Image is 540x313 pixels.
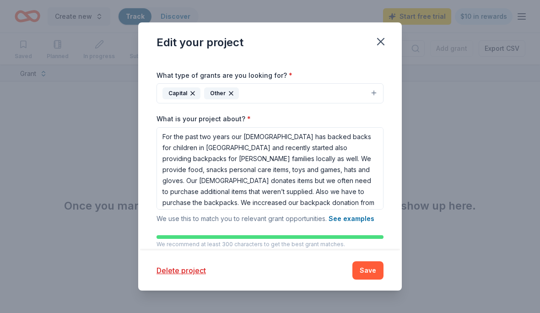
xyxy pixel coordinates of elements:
button: See examples [329,213,374,224]
label: What is your project about? [157,114,251,124]
label: What type of grants are you looking for? [157,71,292,80]
div: Other [204,87,239,99]
button: Delete project [157,265,206,276]
p: We recommend at least 300 characters to get the best grant matches. [157,241,383,248]
div: Capital [162,87,200,99]
button: CapitalOther [157,83,383,103]
span: We use this to match you to relevant grant opportunities. [157,215,374,222]
button: Save [352,261,383,280]
textarea: For the past two years our [DEMOGRAPHIC_DATA] has backed backs for children in [GEOGRAPHIC_DATA] ... [157,127,383,210]
div: Edit your project [157,35,243,50]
